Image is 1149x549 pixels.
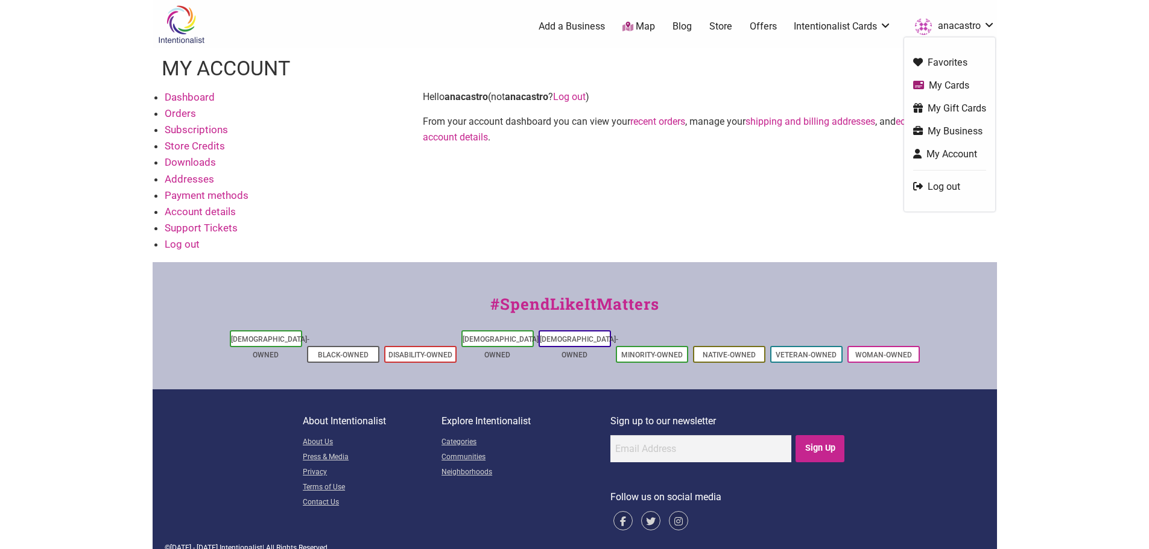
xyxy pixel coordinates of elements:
[442,435,610,450] a: Categories
[622,20,655,34] a: Map
[610,489,846,505] p: Follow us on social media
[388,351,452,359] a: Disability-Owned
[442,450,610,465] a: Communities
[165,107,196,119] a: Orders
[776,351,837,359] a: Veteran-Owned
[445,91,488,102] strong: anacastro
[162,54,290,83] h1: My account
[231,335,309,359] a: [DEMOGRAPHIC_DATA]-Owned
[913,78,986,92] a: My Cards
[794,20,891,33] a: Intentionalist Cards
[165,91,215,103] a: Dashboard
[505,91,548,102] strong: anacastro
[423,116,995,143] a: edit your password and account details
[153,89,406,263] nav: Account pages
[303,413,442,429] p: About Intentionalist
[165,124,228,136] a: Subscriptions
[423,89,997,105] p: Hello (not ? )
[153,5,210,44] img: Intentionalist
[165,156,216,168] a: Downloads
[303,465,442,480] a: Privacy
[165,205,236,218] a: Account details
[673,20,692,33] a: Blog
[796,435,844,462] input: Sign Up
[303,480,442,495] a: Terms of Use
[703,351,756,359] a: Native-Owned
[913,55,986,69] a: Favorites
[463,335,541,359] a: [DEMOGRAPHIC_DATA]-Owned
[621,351,683,359] a: Minority-Owned
[913,124,986,138] a: My Business
[442,413,610,429] p: Explore Intentionalist
[913,180,986,193] a: Log out
[303,495,442,510] a: Contact Us
[539,20,605,33] a: Add a Business
[913,147,986,161] a: My Account
[855,351,912,359] a: Woman-Owned
[303,435,442,450] a: About Us
[630,116,685,127] a: recent orders
[442,465,610,480] a: Neighborhoods
[423,114,997,145] p: From your account dashboard you can view your , manage your , and .
[318,351,369,359] a: Black-Owned
[153,292,997,328] div: #SpendLikeItMatters
[165,238,200,250] a: Log out
[165,140,225,152] a: Store Credits
[913,101,986,115] a: My Gift Cards
[709,20,732,33] a: Store
[165,222,238,234] a: Support Tickets
[303,450,442,465] a: Press & Media
[553,91,586,102] a: Log out
[750,20,777,33] a: Offers
[745,116,875,127] a: shipping and billing addresses
[909,16,995,37] a: anacastro
[610,435,791,462] input: Email Address
[610,413,846,429] p: Sign up to our newsletter
[540,335,618,359] a: [DEMOGRAPHIC_DATA]-Owned
[165,173,214,185] a: Addresses
[165,189,248,201] a: Payment methods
